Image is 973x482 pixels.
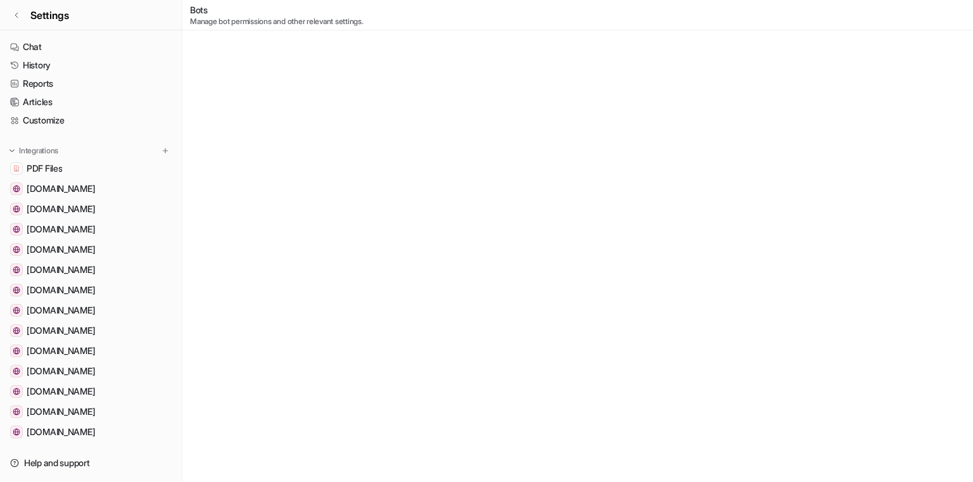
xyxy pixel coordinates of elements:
button: Integrations [5,144,62,157]
span: [DOMAIN_NAME] [27,405,95,418]
img: smallbusiness.withgoogle.com [13,225,20,233]
img: about.google [13,246,20,253]
img: myaccount.google.com [13,286,20,294]
a: ads.google.com[DOMAIN_NAME] [5,322,177,339]
a: History [5,56,177,74]
span: [DOMAIN_NAME] [27,324,95,337]
span: Settings [30,8,69,23]
p: Integrations [19,146,58,156]
a: workspace.google.com[DOMAIN_NAME] [5,403,177,421]
a: www.google.com[DOMAIN_NAME] [5,180,177,198]
img: workspace.google.com [13,408,20,415]
span: [DOMAIN_NAME] [27,243,95,256]
a: adssettings.google.com[DOMAIN_NAME] [5,423,177,441]
span: [DOMAIN_NAME] [27,426,95,438]
a: Articles [5,93,177,111]
span: [DOMAIN_NAME] [27,182,95,195]
img: pay.google.com [13,367,20,375]
a: about.google[DOMAIN_NAME] [5,241,177,258]
div: Bots [190,3,364,27]
a: marketingplatform.google.com[DOMAIN_NAME] [5,342,177,360]
span: PDF Files [27,162,62,175]
img: menu_add.svg [161,146,170,155]
span: [DOMAIN_NAME] [27,304,95,317]
span: [DOMAIN_NAME] [27,385,95,398]
span: [DOMAIN_NAME] [27,365,95,377]
img: policies.google.com [13,307,20,314]
img: adssettings.google.com [13,428,20,436]
span: [DOMAIN_NAME] [27,223,95,236]
span: [DOMAIN_NAME] [27,284,95,296]
img: www.google.com [13,185,20,193]
img: expand menu [8,146,16,155]
a: policies.google.com[DOMAIN_NAME] [5,301,177,319]
img: PDF Files [13,165,20,172]
a: Customize [5,111,177,129]
span: [DOMAIN_NAME] [27,345,95,357]
img: marketingplatform.google.com [13,347,20,355]
span: [DOMAIN_NAME] [27,203,95,215]
img: accounts.google.com [13,205,20,213]
img: support.google.com [13,266,20,274]
a: Chat [5,38,177,56]
a: Reports [5,75,177,92]
a: smallbusiness.withgoogle.com[DOMAIN_NAME] [5,220,177,238]
span: [DOMAIN_NAME] [27,263,95,276]
a: adsense.google.com[DOMAIN_NAME] [5,383,177,400]
a: Help and support [5,454,177,472]
a: PDF FilesPDF Files [5,160,177,177]
img: adsense.google.com [13,388,20,395]
a: pay.google.com[DOMAIN_NAME] [5,362,177,380]
img: ads.google.com [13,327,20,334]
a: myaccount.google.com[DOMAIN_NAME] [5,281,177,299]
a: accounts.google.com[DOMAIN_NAME] [5,200,177,218]
p: Manage bot permissions and other relevant settings. [190,16,364,27]
a: support.google.com[DOMAIN_NAME] [5,261,177,279]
